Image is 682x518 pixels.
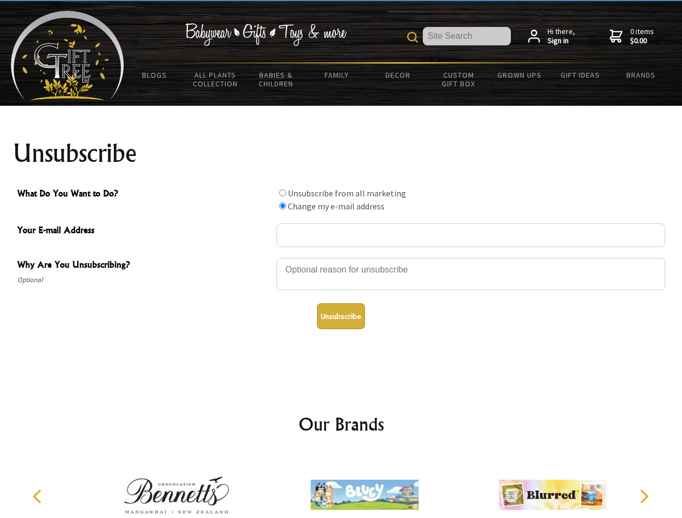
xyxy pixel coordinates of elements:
img: product search [407,32,418,43]
a: Grown Ups [489,64,550,86]
a: BLOGS [124,64,185,86]
span: Your E-mail Address [17,223,271,239]
img: Babyware - Gifts - Toys and more... [11,11,124,100]
a: Decor [367,64,428,86]
h2: Our Brands [22,411,661,437]
input: Your E-mail Address [276,223,665,247]
h1: Unsubscribe [13,140,670,166]
a: 0 items$0.00 [610,27,654,46]
textarea: Why Are You Unsubscribing? [276,258,665,290]
a: Hi there,Sign in [528,27,575,46]
a: Custom Gift Box [428,64,489,95]
button: Previous [27,485,51,508]
button: Unsubscribe [317,303,365,329]
span: 0 items [630,26,654,46]
span: Optional [17,274,271,287]
a: Family [307,64,368,86]
label: Change my e-mail address [288,201,384,212]
span: What Do You Want to Do? [17,187,271,202]
span: Hi there, [548,27,575,46]
input: Site Search [423,27,511,45]
strong: Sign in [548,36,575,46]
input: What Do You Want to Do? [279,189,286,196]
a: All Plants Collection [185,64,246,95]
span: Why Are You Unsubscribing? [17,258,271,274]
img: Babywear - Gifts - Toys & more [185,23,347,46]
a: Brands [611,64,672,86]
a: Babies & Children [246,64,307,95]
strong: $0.00 [630,36,654,46]
label: Unsubscribe from all marketing [288,188,406,199]
input: What Do You Want to Do? [279,202,286,209]
button: Next [632,485,656,508]
a: Gift Ideas [550,64,611,86]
